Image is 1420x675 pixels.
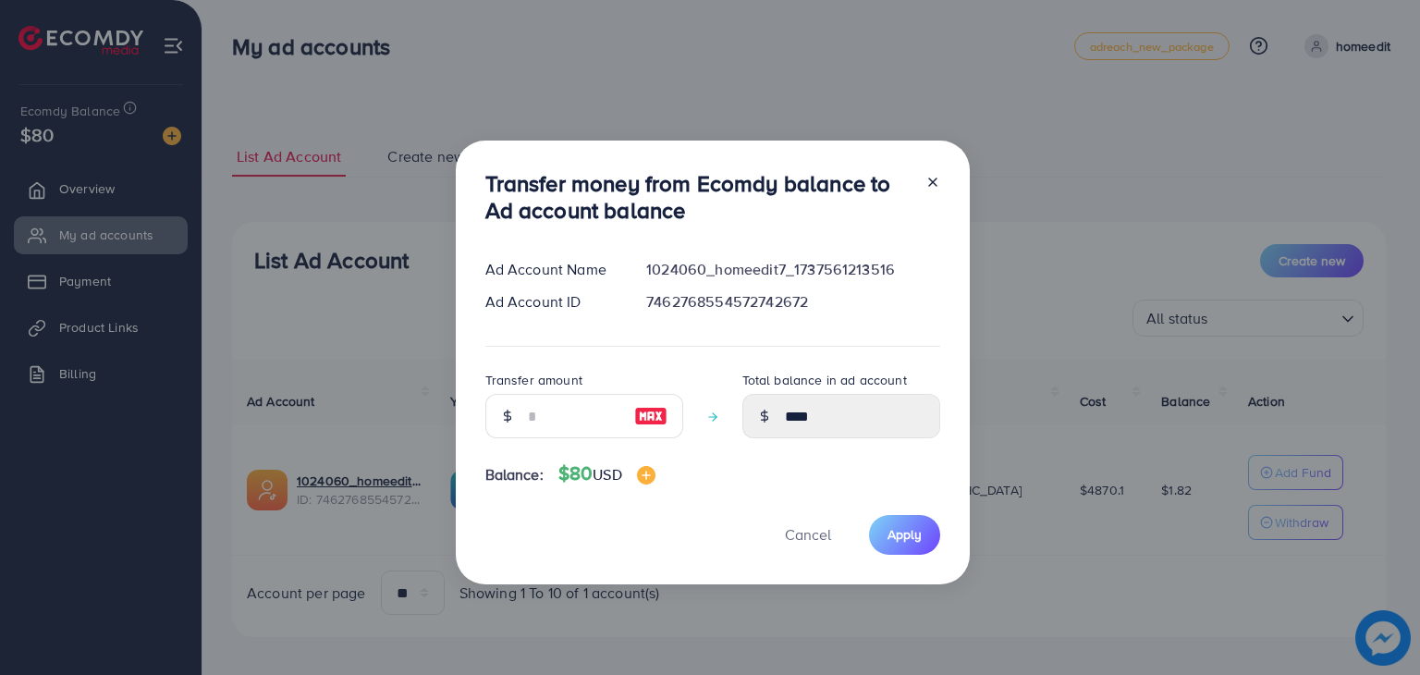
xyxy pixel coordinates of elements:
[631,291,954,313] div: 7462768554572742672
[634,405,667,427] img: image
[887,525,922,544] span: Apply
[485,464,544,485] span: Balance:
[471,291,632,313] div: Ad Account ID
[471,259,632,280] div: Ad Account Name
[742,371,907,389] label: Total balance in ad account
[485,170,911,224] h3: Transfer money from Ecomdy balance to Ad account balance
[637,466,655,485] img: image
[762,515,854,555] button: Cancel
[558,462,655,485] h4: $80
[485,371,582,389] label: Transfer amount
[631,259,954,280] div: 1024060_homeedit7_1737561213516
[869,515,940,555] button: Apply
[785,524,831,545] span: Cancel
[593,464,621,485] span: USD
